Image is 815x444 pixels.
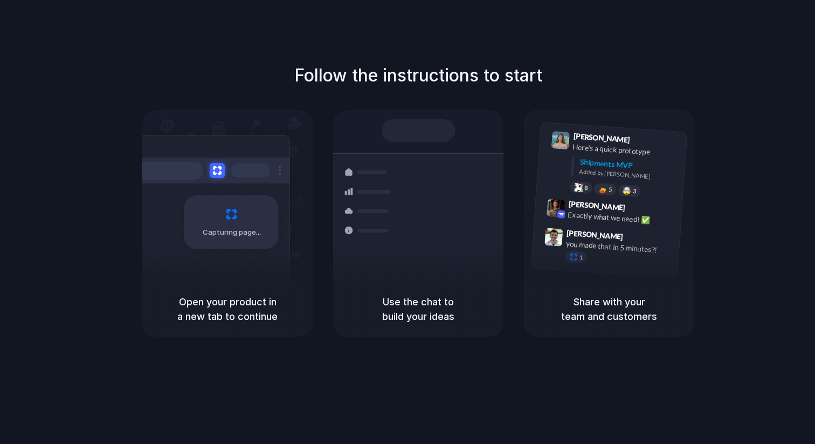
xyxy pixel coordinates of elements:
div: Exactly what we need! ✅ [568,209,675,228]
span: [PERSON_NAME] [568,198,625,214]
span: 8 [584,185,588,191]
span: 9:41 AM [633,135,655,148]
span: 9:47 AM [626,233,648,245]
div: you made that in 5 minutes?! [565,238,673,257]
span: [PERSON_NAME] [573,130,630,146]
h5: Use the chat to build your ideas [346,295,491,324]
div: Shipments MVP [579,156,679,174]
span: 1 [579,255,583,261]
div: Here's a quick prototype [572,141,680,160]
h5: Share with your team and customers [537,295,681,324]
div: 🤯 [623,187,632,195]
h5: Open your product in a new tab to continue [155,295,300,324]
span: 5 [609,187,612,193]
h1: Follow the instructions to start [294,63,542,88]
span: Capturing page [203,227,263,238]
span: 9:42 AM [628,203,651,216]
span: 3 [633,188,637,194]
div: Added by [PERSON_NAME] [579,167,678,183]
span: [PERSON_NAME] [567,227,624,243]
